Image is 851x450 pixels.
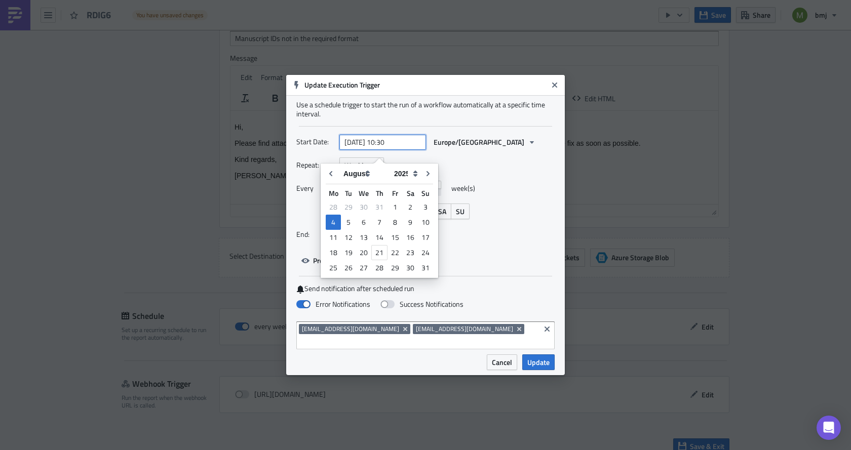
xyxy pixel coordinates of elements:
[416,325,513,333] span: [EMAIL_ADDRESS][DOMAIN_NAME]
[492,357,512,367] span: Cancel
[403,245,418,260] div: Sat Aug 23 2025
[515,324,524,334] button: Remove Tag
[420,166,436,181] button: Go to next month
[403,261,418,275] div: 30
[296,134,334,149] label: Start Date:
[547,77,562,93] button: Close
[356,230,371,245] div: Wed Aug 13 2025
[296,100,555,118] div: Use a schedule trigger to start the run of a workflow automatically at a specific time interval.
[388,215,403,229] div: 8
[326,260,341,275] div: Mon Aug 25 2025
[296,300,370,309] label: Error Notifications
[418,246,433,260] div: 24
[341,215,356,229] div: 5
[418,230,433,244] div: 17
[541,323,553,335] button: Clear selected items
[371,260,388,275] div: Thu Aug 28 2025
[345,188,352,198] abbr: Tuesday
[296,253,407,268] button: Preview next scheduled runs
[451,203,470,219] button: SU
[359,188,369,198] abbr: Wednesday
[421,188,430,198] abbr: Sunday
[403,230,418,245] div: Sat Aug 16 2025
[326,200,341,214] div: 28
[326,261,341,275] div: 25
[326,246,341,260] div: 18
[341,261,356,275] div: 26
[341,245,356,260] div: Tue Aug 19 2025
[356,230,371,244] div: 13
[418,230,433,245] div: Sun Aug 17 2025
[403,230,418,244] div: 16
[356,215,371,230] div: Wed Aug 06 2025
[371,230,388,245] div: Thu Aug 14 2025
[341,199,356,215] div: Tue Jul 29 2025
[418,215,433,229] div: 10
[388,199,403,215] div: Fri Aug 01 2025
[356,260,371,275] div: Wed Aug 27 2025
[341,230,356,245] div: Tue Aug 12 2025
[341,246,356,260] div: 19
[403,215,418,230] div: Sat Aug 09 2025
[341,200,356,214] div: 29
[403,200,418,214] div: 2
[341,260,356,275] div: Tue Aug 26 2025
[339,135,426,150] input: YYYY-MM-DD HH:mm
[304,80,548,90] h6: Update Execution Trigger
[4,12,484,20] div: Hi,
[296,227,334,242] label: End:
[4,4,484,69] body: Rich Text Area. Press ALT-0 for help.
[371,230,388,244] div: 14
[522,354,555,370] button: Update
[418,200,433,214] div: 3
[376,188,383,198] abbr: Thursday
[380,300,463,309] label: Success Notifications
[296,157,334,173] label: Repeat:
[388,260,403,275] div: Fri Aug 29 2025
[313,255,402,266] span: Preview next scheduled runs
[418,260,433,275] div: Sun Aug 31 2025
[388,246,403,260] div: 22
[326,230,341,244] div: 11
[356,215,371,229] div: 6
[371,245,388,260] div: 21
[356,246,371,260] div: 20
[451,181,475,196] span: week(s)
[388,230,403,244] div: 15
[434,137,524,147] span: Europe/[GEOGRAPHIC_DATA]
[356,200,371,214] div: 30
[418,245,433,260] div: Sun Aug 24 2025
[403,199,418,215] div: Sat Aug 02 2025
[371,261,388,275] div: 28
[371,215,388,230] div: Thu Aug 07 2025
[326,230,341,245] div: Mon Aug 11 2025
[341,230,356,244] div: 12
[388,200,403,214] div: 1
[356,261,371,275] div: 27
[339,157,384,173] button: Weekly
[429,134,541,150] button: Europe/[GEOGRAPHIC_DATA]
[403,215,418,229] div: 9
[326,215,341,230] div: Mon Aug 04 2025
[487,354,517,370] button: Cancel
[338,166,389,181] select: Month
[326,245,341,260] div: Mon Aug 18 2025
[403,260,418,275] div: Sat Aug 30 2025
[326,215,341,229] div: 4
[356,199,371,215] div: Wed Jul 30 2025
[389,166,420,181] select: Year
[388,261,403,275] div: 29
[418,199,433,215] div: Sun Aug 03 2025
[388,245,403,260] div: Fri Aug 22 2025
[296,181,334,196] label: Every
[456,206,465,217] span: SU
[371,200,388,214] div: 31
[329,188,338,198] abbr: Monday
[371,215,388,229] div: 7
[356,245,371,260] div: Wed Aug 20 2025
[817,416,841,440] div: Open Intercom Messenger
[418,215,433,230] div: Sun Aug 10 2025
[392,188,398,198] abbr: Friday
[344,160,367,171] span: Weekly
[341,215,356,230] div: Tue Aug 05 2025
